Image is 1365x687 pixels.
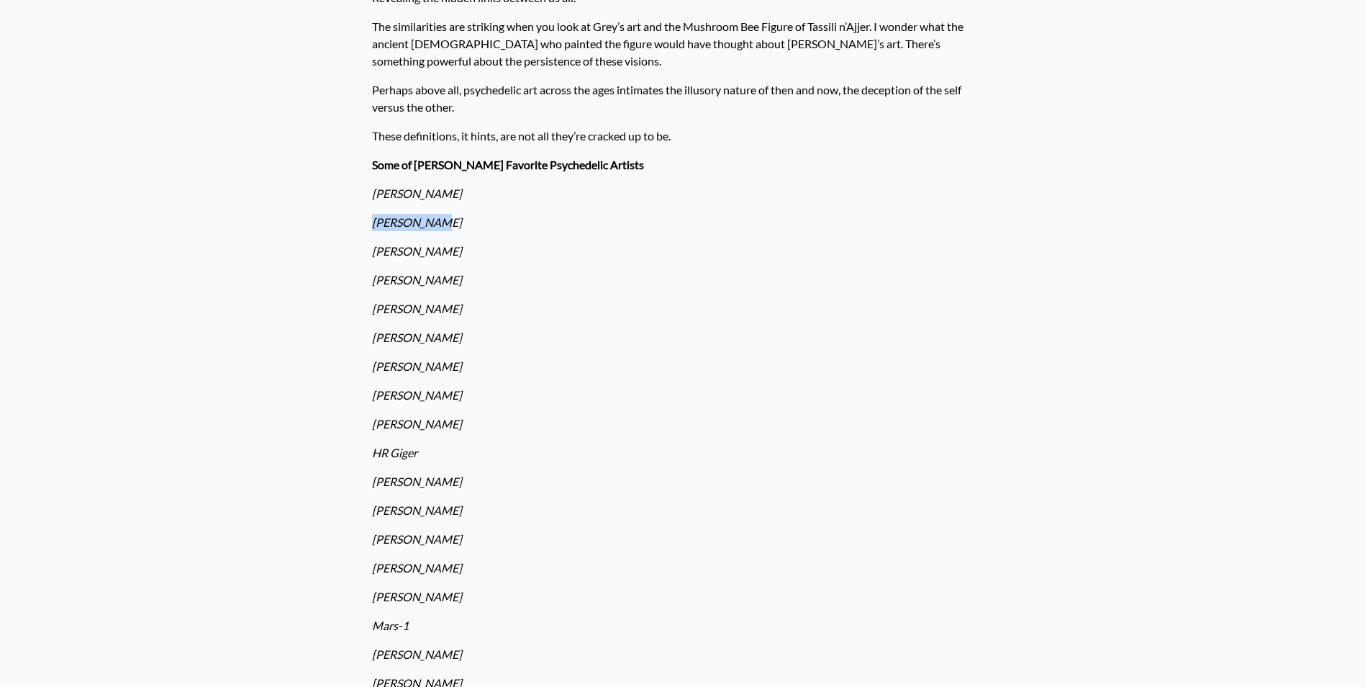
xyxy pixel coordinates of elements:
[372,417,462,431] em: [PERSON_NAME]
[372,273,462,287] em: [PERSON_NAME]
[372,244,462,258] em: [PERSON_NAME]
[372,619,409,632] em: Mars-1
[372,388,462,402] em: [PERSON_NAME]
[372,446,417,459] em: HR Giger
[372,503,462,517] em: [PERSON_NAME]
[372,475,462,488] em: [PERSON_NAME]
[372,302,462,315] em: [PERSON_NAME]
[372,122,994,151] p: These definitions, it hints, are not all they’re cracked up to be.
[372,532,462,546] em: [PERSON_NAME]
[372,12,994,76] p: The similarities are striking when you look at Grey’s art and the Mushroom Bee Figure of Tassili ...
[372,215,462,229] em: [PERSON_NAME]
[372,561,462,575] em: [PERSON_NAME]
[372,158,644,171] strong: Some of [PERSON_NAME] Favorite Psychedelic Artists
[372,76,994,122] p: Perhaps above all, psychedelic art across the ages intimates the illusory nature of then and now,...
[372,187,462,200] em: [PERSON_NAME]
[372,359,462,373] em: [PERSON_NAME]
[372,590,462,603] em: [PERSON_NAME]
[372,331,462,344] em: [PERSON_NAME]
[372,647,462,661] em: [PERSON_NAME]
